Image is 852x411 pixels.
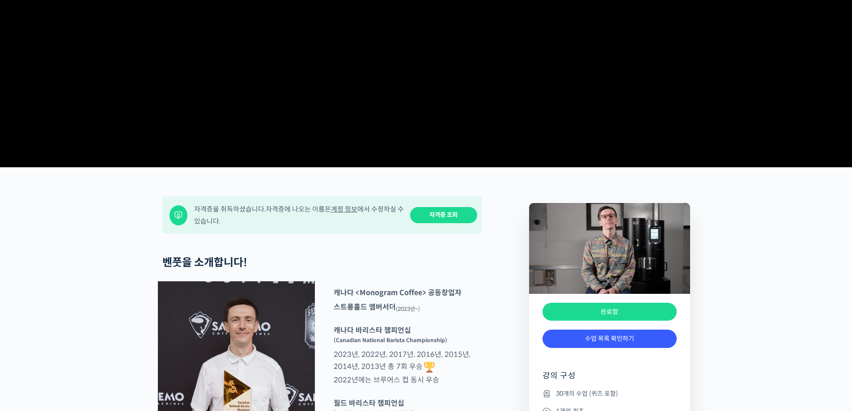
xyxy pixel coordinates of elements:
strong: 캐나다 바리스타 챔피언십 [334,326,411,335]
span: 홈 [28,297,34,304]
h4: 강의 구성 [543,370,677,388]
a: 계정 정보 [331,205,357,213]
img: 🏆 [424,362,435,373]
a: 수업 목록 확인하기 [543,330,677,348]
div: 완료함 [543,303,677,321]
strong: 스트롱홀드 앰버서더 [334,302,396,312]
div: 자격증을 취득하셨습니다. 자격증에 나오는 이름은 에서 수정하실 수 있습니다. [194,203,404,227]
sub: (2023년~) [396,305,420,312]
a: 설정 [115,284,172,306]
strong: 월드 바리스타 챔피언십 [334,398,404,408]
a: 자격증 조회 [410,207,477,224]
p: 2023년, 2022년, 2017년, 2016년, 2015년, 2014년, 2013년 총 7회 우승 2022년에는 브루어스 컵 동시 우승 [329,324,486,386]
span: 설정 [138,297,149,304]
span: 대화 [82,297,93,305]
a: 홈 [3,284,59,306]
a: 대화 [59,284,115,306]
h2: 벤풋을 소개합니다! [162,256,482,269]
strong: 캐나다 <Monogram Coffee> 공동창업자 [334,288,462,297]
sup: (Canadian National Barista Championship) [334,337,447,343]
li: 30개의 수업 (퀴즈 포함) [543,388,677,399]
